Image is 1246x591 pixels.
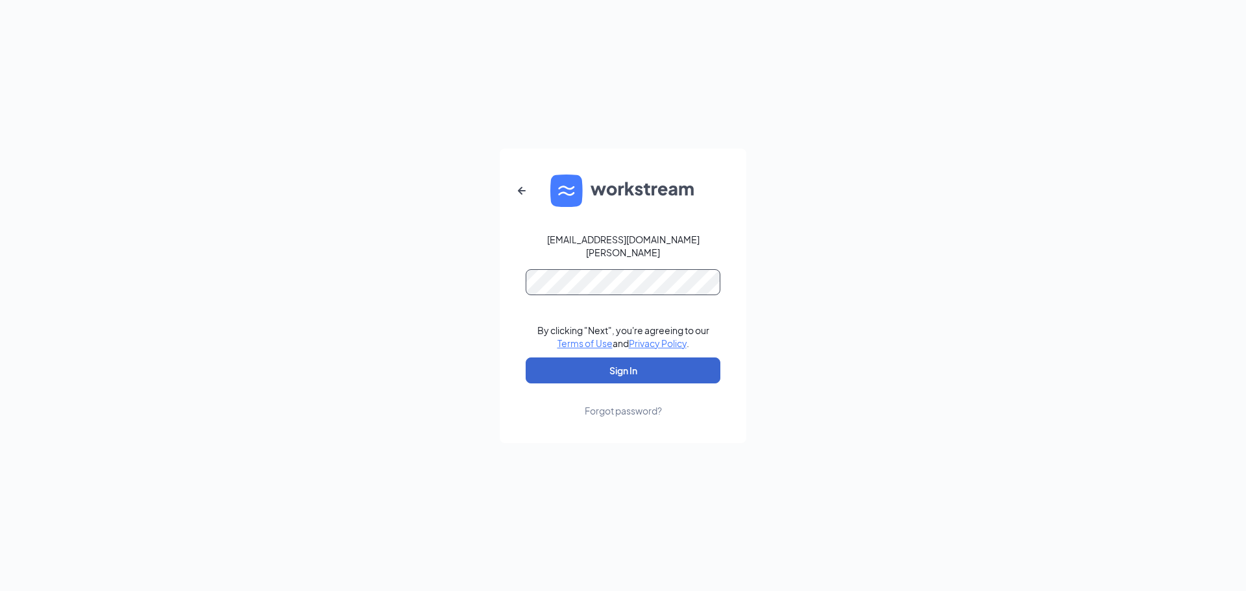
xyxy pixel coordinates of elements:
div: Forgot password? [585,404,662,417]
div: By clicking "Next", you're agreeing to our and . [537,324,709,350]
button: Sign In [526,357,720,383]
a: Forgot password? [585,383,662,417]
a: Terms of Use [557,337,613,349]
img: WS logo and Workstream text [550,175,696,207]
button: ArrowLeftNew [506,175,537,206]
div: [EMAIL_ADDRESS][DOMAIN_NAME][PERSON_NAME] [526,233,720,259]
svg: ArrowLeftNew [514,183,530,199]
a: Privacy Policy [629,337,687,349]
